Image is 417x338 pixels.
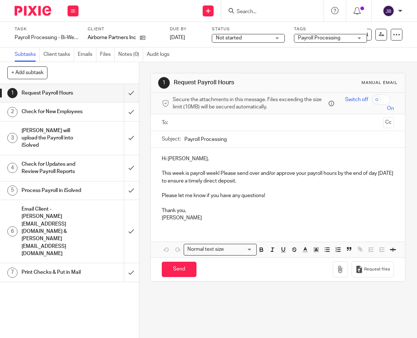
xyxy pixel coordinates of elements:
[294,26,367,32] label: Tags
[15,26,79,32] label: Task
[162,135,181,143] label: Subject:
[162,200,394,215] p: Thank you,
[88,26,161,32] label: Client
[78,47,96,62] a: Emails
[162,214,394,222] p: [PERSON_NAME]
[7,133,18,143] div: 3
[216,35,242,41] span: Not started
[22,159,85,177] h1: Check for Updates and Review Payroll Reports
[7,88,18,98] div: 1
[184,244,257,255] div: Search for option
[162,185,394,200] p: Please let me know if you have any questions!
[162,262,196,277] input: Send
[7,107,18,117] div: 2
[162,155,394,162] p: Hi [PERSON_NAME],
[7,268,18,278] div: 7
[147,47,173,62] a: Audit logs
[118,47,143,62] a: Notes (0)
[7,185,18,196] div: 5
[22,267,85,278] h1: Print Checks & Put in Mail
[364,266,390,272] span: Request files
[361,80,398,86] div: Manual email
[174,79,294,87] h1: Request Payroll Hours
[158,77,170,89] div: 1
[162,119,170,126] label: To:
[170,35,185,40] span: [DATE]
[185,246,225,253] span: Normal text size
[22,106,85,117] h1: Check for New Employees
[22,88,85,99] h1: Request Payroll Hours
[383,117,394,128] button: Cc
[100,47,115,62] a: Files
[298,35,340,41] span: Payroll Processing
[15,47,40,62] a: Subtasks
[212,26,285,32] label: Status
[22,125,85,151] h1: [PERSON_NAME] will upload the Payroll into iSolved
[7,163,18,173] div: 4
[7,226,18,237] div: 6
[352,261,394,278] button: Request files
[162,162,394,185] p: This week is payroll week! Please send over and/or approve your payroll hours by the end of day [...
[173,96,327,111] span: Secure the attachments in this message. Files exceeding the size limit (10MB) will be secured aut...
[7,66,47,79] button: + Add subtask
[236,9,302,15] input: Search
[345,96,368,103] span: Switch off
[170,26,203,32] label: Due by
[226,246,252,253] input: Search for option
[387,105,394,112] span: On
[43,47,74,62] a: Client tasks
[15,34,79,41] div: Payroll Processing - Bi-Weekly - Airborne
[88,34,136,41] p: Airborne Partners Inc
[15,6,51,16] img: Pixie
[22,204,85,260] h1: Email Client - [PERSON_NAME][EMAIL_ADDRESS][DOMAIN_NAME] & [PERSON_NAME][EMAIL_ADDRESS][DOMAIN_NAME]
[383,5,394,17] img: svg%3E
[22,185,85,196] h1: Process Payroll in iSolved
